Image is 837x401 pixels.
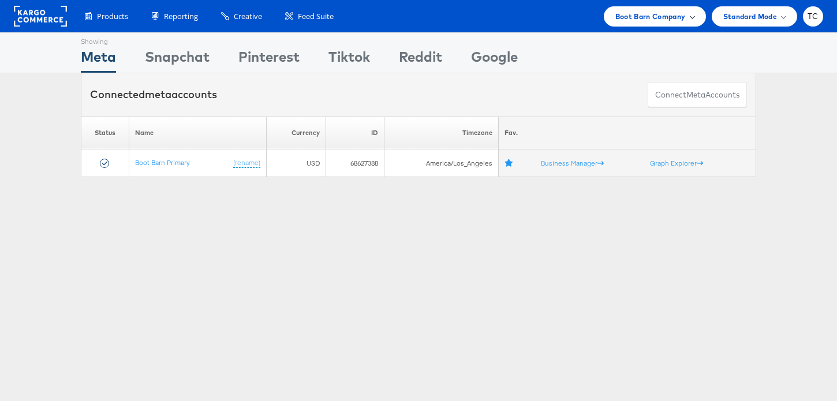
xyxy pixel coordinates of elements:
span: Products [97,11,128,22]
th: Timezone [384,117,499,149]
td: USD [267,149,326,177]
span: TC [808,13,819,20]
span: Creative [234,11,262,22]
span: meta [686,89,705,100]
span: Standard Mode [723,10,777,23]
div: Reddit [399,47,442,73]
div: Showing [81,33,116,47]
span: meta [145,88,171,101]
td: 68627388 [326,149,384,177]
div: Meta [81,47,116,73]
td: America/Los_Angeles [384,149,499,177]
button: ConnectmetaAccounts [648,82,747,108]
div: Tiktok [328,47,370,73]
div: Connected accounts [90,87,217,102]
th: ID [326,117,384,149]
a: (rename) [233,158,260,168]
a: Business Manager [541,159,604,167]
th: Status [81,117,129,149]
span: Reporting [164,11,198,22]
th: Currency [267,117,326,149]
a: Boot Barn Primary [135,158,190,167]
a: Graph Explorer [650,159,703,167]
span: Feed Suite [298,11,334,22]
span: Boot Barn Company [615,10,686,23]
div: Snapchat [145,47,210,73]
div: Google [471,47,518,73]
th: Name [129,117,267,149]
div: Pinterest [238,47,300,73]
